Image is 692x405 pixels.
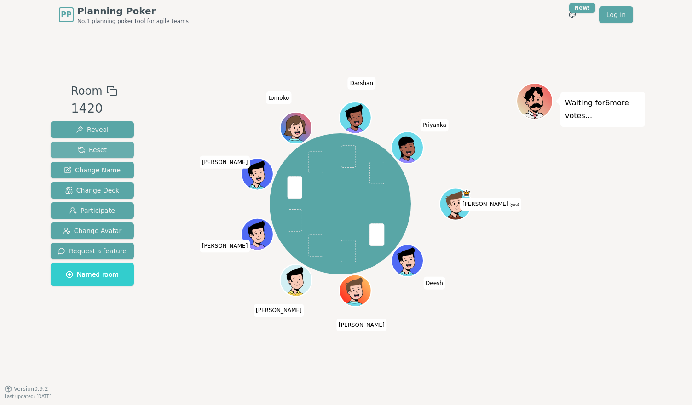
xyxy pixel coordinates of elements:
span: Click to change your name [460,198,521,211]
span: Click to change your name [336,319,387,331]
span: Click to change your name [200,155,250,168]
span: Click to change your name [420,119,448,131]
span: Change Deck [65,186,119,195]
span: Click to change your name [254,304,304,317]
span: Click to change your name [266,91,291,104]
button: Request a feature [51,243,134,259]
button: Named room [51,263,134,286]
span: Change Name [64,165,121,175]
button: New! [564,6,581,23]
span: Room [71,83,102,99]
span: Reveal [76,125,109,134]
span: Planning Poker [77,5,189,17]
span: PP [61,9,71,20]
span: (you) [508,203,519,207]
button: Click to change your avatar [441,189,471,219]
span: Change Avatar [63,226,122,235]
button: Participate [51,202,134,219]
button: Change Avatar [51,222,134,239]
div: 1420 [71,99,117,118]
button: Reset [51,142,134,158]
span: Click to change your name [423,276,445,289]
span: Last updated: [DATE] [5,394,52,399]
span: Colin is the host [463,189,471,197]
span: Version 0.9.2 [14,385,48,393]
button: Change Deck [51,182,134,199]
span: Click to change your name [348,77,375,90]
button: Version0.9.2 [5,385,48,393]
span: No.1 planning poker tool for agile teams [77,17,189,25]
p: Waiting for 6 more votes... [565,97,640,122]
span: Reset [78,145,107,154]
a: Log in [599,6,633,23]
a: PPPlanning PokerNo.1 planning poker tool for agile teams [59,5,189,25]
div: New! [569,3,595,13]
button: Change Name [51,162,134,178]
span: Participate [69,206,115,215]
button: Reveal [51,121,134,138]
span: Click to change your name [200,240,250,252]
span: Named room [66,270,119,279]
span: Request a feature [58,246,127,256]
